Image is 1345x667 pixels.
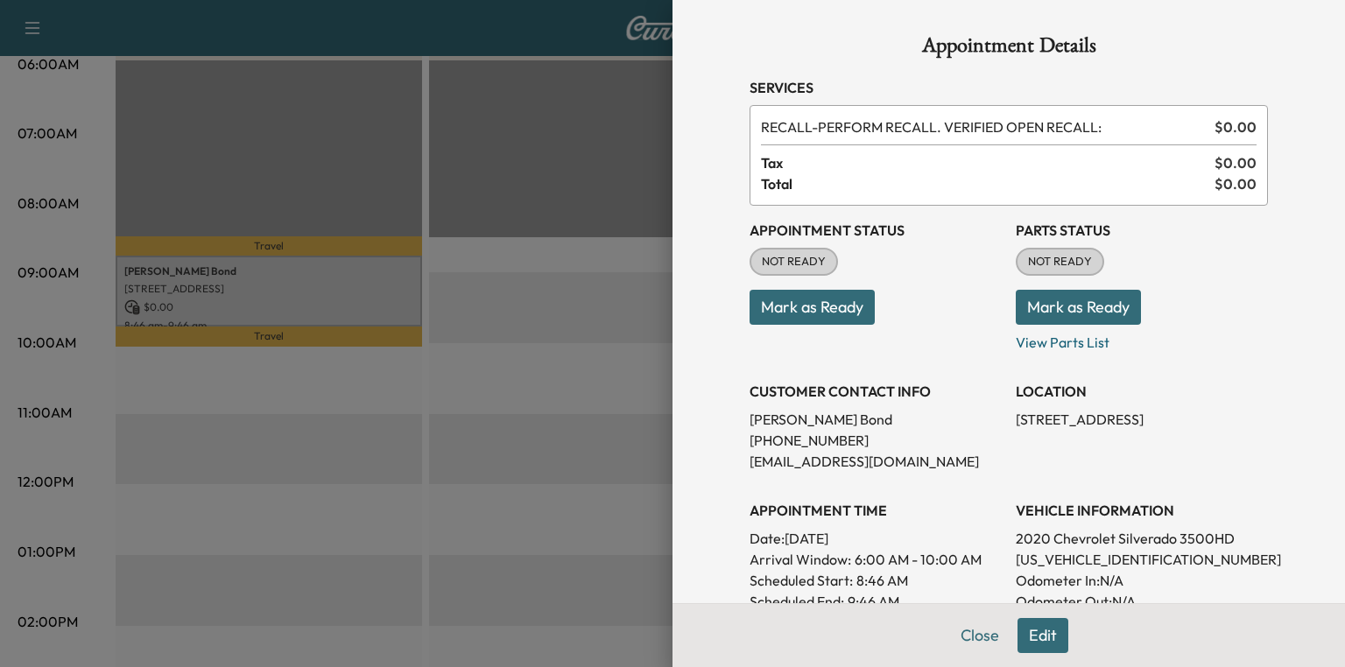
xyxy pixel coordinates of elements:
[1215,152,1257,173] span: $ 0.00
[1016,549,1268,570] p: [US_VEHICLE_IDENTIFICATION_NUMBER]
[750,220,1002,241] h3: Appointment Status
[761,152,1215,173] span: Tax
[750,528,1002,549] p: Date: [DATE]
[750,290,875,325] button: Mark as Ready
[750,591,844,612] p: Scheduled End:
[949,618,1011,653] button: Close
[750,381,1002,402] h3: CUSTOMER CONTACT INFO
[1018,253,1102,270] span: NOT READY
[1215,116,1257,137] span: $ 0.00
[761,116,1208,137] span: PERFORM RECALL. VERIFIED OPEN RECALL:
[1016,381,1268,402] h3: LOCATION
[848,591,899,612] p: 9:46 AM
[761,173,1215,194] span: Total
[1016,500,1268,521] h3: VEHICLE INFORMATION
[750,35,1268,63] h1: Appointment Details
[750,77,1268,98] h3: Services
[750,549,1002,570] p: Arrival Window:
[1016,220,1268,241] h3: Parts Status
[1016,528,1268,549] p: 2020 Chevrolet Silverado 3500HD
[1016,570,1268,591] p: Odometer In: N/A
[856,570,908,591] p: 8:46 AM
[750,409,1002,430] p: [PERSON_NAME] Bond
[1016,591,1268,612] p: Odometer Out: N/A
[855,549,982,570] span: 6:00 AM - 10:00 AM
[750,451,1002,472] p: [EMAIL_ADDRESS][DOMAIN_NAME]
[750,500,1002,521] h3: APPOINTMENT TIME
[1016,290,1141,325] button: Mark as Ready
[750,570,853,591] p: Scheduled Start:
[751,253,836,270] span: NOT READY
[1215,173,1257,194] span: $ 0.00
[1016,409,1268,430] p: [STREET_ADDRESS]
[1016,325,1268,353] p: View Parts List
[1018,618,1068,653] button: Edit
[750,430,1002,451] p: [PHONE_NUMBER]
